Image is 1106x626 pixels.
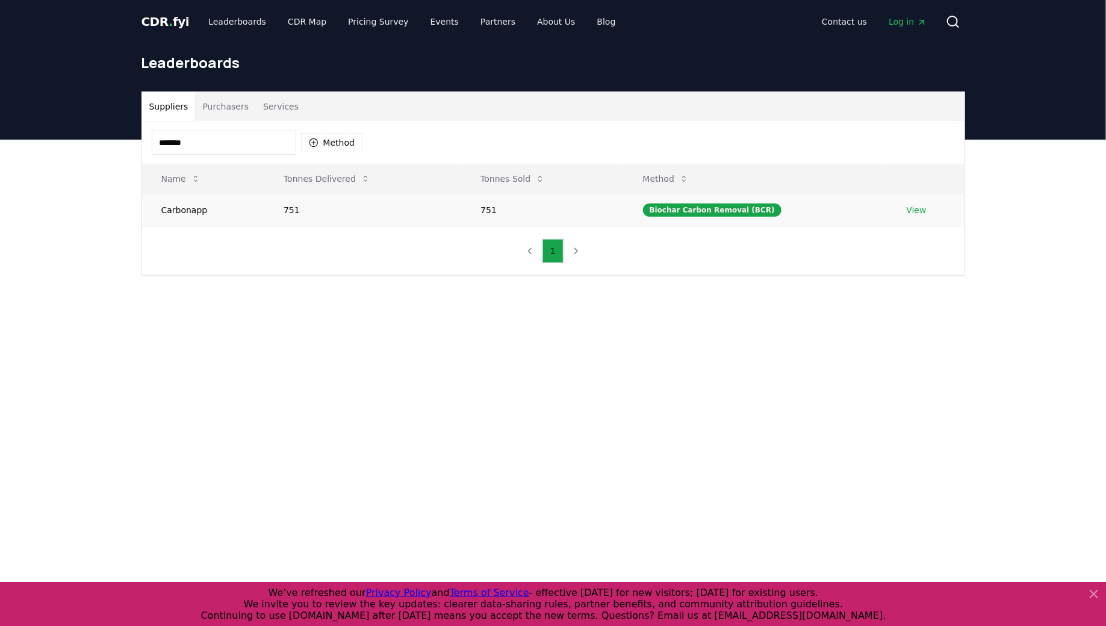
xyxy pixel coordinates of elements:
[812,11,877,33] a: Contact us
[879,11,936,33] a: Log in
[461,193,623,226] td: 751
[199,11,625,33] nav: Main
[588,11,626,33] a: Blog
[264,193,461,226] td: 751
[471,11,525,33] a: Partners
[471,167,555,191] button: Tonnes Sold
[256,92,306,121] button: Services
[542,239,564,263] button: 1
[907,204,927,216] a: View
[141,53,965,72] h1: Leaderboards
[152,167,210,191] button: Name
[169,14,173,29] span: .
[338,11,418,33] a: Pricing Survey
[278,11,336,33] a: CDR Map
[199,11,276,33] a: Leaderboards
[301,133,363,152] button: Method
[643,203,781,217] div: Biochar Carbon Removal (BCR)
[812,11,936,33] nav: Main
[195,92,256,121] button: Purchasers
[274,167,380,191] button: Tonnes Delivered
[141,13,190,30] a: CDR.fyi
[141,14,190,29] span: CDR fyi
[527,11,585,33] a: About Us
[633,167,699,191] button: Method
[142,193,265,226] td: Carbonapp
[421,11,468,33] a: Events
[889,16,926,28] span: Log in
[142,92,196,121] button: Suppliers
